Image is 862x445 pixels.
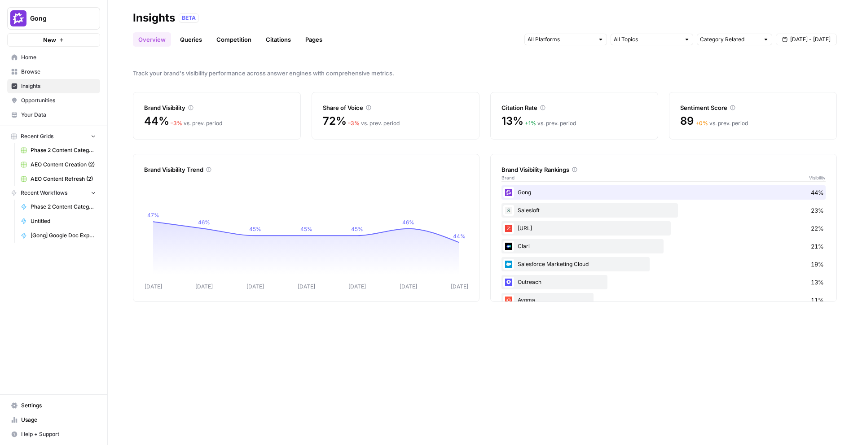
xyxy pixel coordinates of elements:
a: Usage [7,413,100,427]
tspan: [DATE] [145,283,162,290]
div: Salesforce Marketing Cloud [501,257,826,271]
tspan: [DATE] [451,283,468,290]
input: All Topics [614,35,680,44]
tspan: [DATE] [246,283,264,290]
span: Settings [21,401,96,410]
span: 23% [811,206,824,215]
button: Recent Grids [7,130,100,143]
span: – 3 % [171,120,182,127]
div: vs. prev. period [695,119,748,127]
a: Your Data [7,108,100,122]
div: [URL] [501,221,826,236]
tspan: 47% [147,212,159,218]
a: Pages [300,32,328,47]
span: 19% [811,260,824,269]
tspan: 46% [198,219,210,226]
button: [DATE] - [DATE] [776,34,837,45]
a: Opportunities [7,93,100,108]
span: [Gong] Google Doc Export [31,231,96,240]
span: Track your brand's visibility performance across answer engines with comprehensive metrics. [133,69,837,78]
span: + 1 % [525,120,536,127]
span: New [43,35,56,44]
span: Usage [21,416,96,424]
span: 44% [144,114,169,128]
span: 72% [323,114,346,128]
div: Clari [501,239,826,253]
span: Brand [501,174,515,181]
tspan: [DATE] [348,283,366,290]
div: Avoma [501,293,826,307]
a: Browse [7,65,100,79]
span: AEO Content Refresh (2) [31,175,96,183]
span: AEO Content Creation (2) [31,161,96,169]
tspan: 45% [300,226,312,232]
div: vs. prev. period [348,119,400,127]
tspan: 44% [453,233,466,240]
span: Phase 2 Content Categorizer [31,203,96,211]
a: Settings [7,398,100,413]
span: Visibility [809,174,826,181]
span: + 0 % [695,120,708,127]
tspan: [DATE] [400,283,417,290]
img: hqfc7lxcqkggco7ktn8he1iiiia8 [503,277,514,288]
tspan: [DATE] [195,283,213,290]
div: Insights [133,11,175,25]
div: Sentiment Score [680,103,826,112]
div: Share of Voice [323,103,468,112]
span: 13% [811,278,824,287]
span: 44% [811,188,824,197]
a: Untitled [17,214,100,228]
a: Citations [260,32,296,47]
span: Phase 2 Content Categorizer Grid WBB 2025 [31,146,96,154]
span: Browse [21,68,96,76]
a: Overview [133,32,171,47]
a: AEO Content Refresh (2) [17,172,100,186]
img: w6cjb6u2gvpdnjw72qw8i2q5f3eb [503,187,514,198]
div: Brand Visibility [144,103,290,112]
img: hcm4s7ic2xq26rsmuray6dv1kquq [503,223,514,234]
img: vpq3xj2nnch2e2ivhsgwmf7hbkjf [503,205,514,216]
div: Gong [501,185,826,200]
button: Help + Support [7,427,100,441]
tspan: 45% [249,226,261,232]
a: AEO Content Creation (2) [17,157,100,172]
span: Insights [21,82,96,90]
span: – 3 % [348,120,360,127]
input: All Platforms [528,35,594,44]
span: 13% [501,114,523,128]
span: 11% [811,296,824,305]
div: Outreach [501,275,826,289]
img: Gong Logo [10,10,26,26]
span: Your Data [21,111,96,119]
div: BETA [179,13,199,22]
span: Recent Grids [21,132,53,140]
img: h6qlr8a97mop4asab8l5qtldq2wv [503,241,514,252]
tspan: 45% [351,226,363,232]
div: vs. prev. period [171,119,222,127]
div: Citation Rate [501,103,647,112]
tspan: 46% [402,219,414,226]
span: [DATE] - [DATE] [790,35,831,44]
div: Brand Visibility Trend [144,165,468,174]
span: Home [21,53,96,61]
button: New [7,33,100,47]
a: [Gong] Google Doc Export [17,228,100,243]
span: Gong [30,14,84,23]
a: Competition [211,32,257,47]
a: Phase 2 Content Categorizer Grid WBB 2025 [17,143,100,157]
span: Untitled [31,217,96,225]
div: Brand Visibility Rankings [501,165,826,174]
span: 22% [811,224,824,233]
input: Category Related [700,35,759,44]
span: Help + Support [21,430,96,438]
img: wsphppoo7wgauyfs4ako1dw2w3xh [503,295,514,305]
button: Workspace: Gong [7,7,100,30]
span: 89 [680,114,694,128]
span: 21% [811,242,824,251]
span: Recent Workflows [21,189,67,197]
tspan: [DATE] [298,283,315,290]
div: Salesloft [501,203,826,218]
img: t5ivhg8jor0zzagzc03mug4u0re5 [503,259,514,270]
a: Queries [175,32,207,47]
a: Home [7,50,100,65]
